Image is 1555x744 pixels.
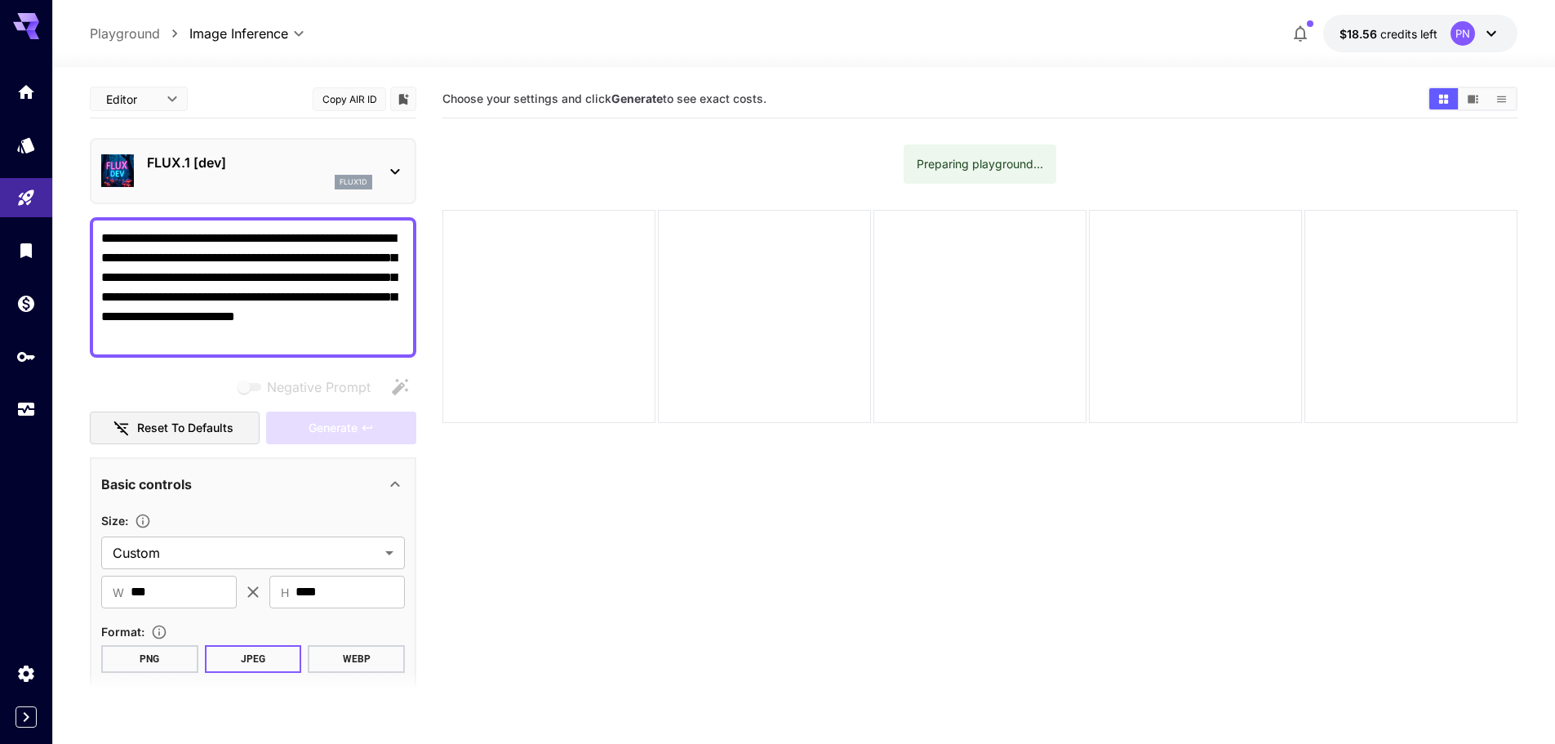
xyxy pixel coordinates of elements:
button: Choose the file format for the output image. [144,624,174,640]
div: Show media in grid viewShow media in video viewShow media in list view [1428,87,1517,111]
span: Size : [101,514,128,528]
span: Format : [101,625,144,639]
span: Negative Prompt [267,377,371,397]
div: Settings [16,663,36,684]
button: WEBP [308,645,405,673]
div: $18.56219 [1340,25,1437,42]
p: Basic controls [101,474,192,494]
span: credits left [1380,27,1437,41]
div: Library [16,240,36,261]
button: Show media in list view [1487,88,1516,109]
span: W [113,583,124,602]
span: Custom [113,543,379,563]
div: FLUX.1 [dev]flux1d [101,146,405,196]
div: Usage [16,399,36,420]
button: Add to library [396,89,411,109]
button: PNG [101,645,198,673]
div: Playground [16,188,36,208]
button: $18.56219PN [1323,15,1517,52]
button: Copy AIR ID [313,87,386,111]
b: Generate [611,91,663,105]
p: flux1d [340,176,367,188]
div: Preparing playground... [917,149,1043,179]
div: Basic controls [101,465,405,504]
button: Show media in grid view [1429,88,1458,109]
div: Models [16,135,36,155]
span: Editor [106,91,157,108]
div: PN [1451,21,1475,46]
span: H [281,583,289,602]
p: FLUX.1 [dev] [147,153,372,172]
div: Wallet [16,293,36,314]
div: API Keys [16,346,36,367]
button: JPEG [205,645,302,673]
button: Show media in video view [1459,88,1487,109]
nav: breadcrumb [90,24,189,43]
button: Adjust the dimensions of the generated image by specifying its width and height in pixels, or sel... [128,513,158,529]
span: Image Inference [189,24,288,43]
button: Reset to defaults [90,412,260,445]
span: $18.56 [1340,27,1380,41]
div: Home [16,82,36,102]
button: Expand sidebar [16,706,37,728]
a: Playground [90,24,160,43]
span: Negative prompts are not compatible with the selected model. [234,376,384,397]
span: Choose your settings and click to see exact costs. [442,91,766,105]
